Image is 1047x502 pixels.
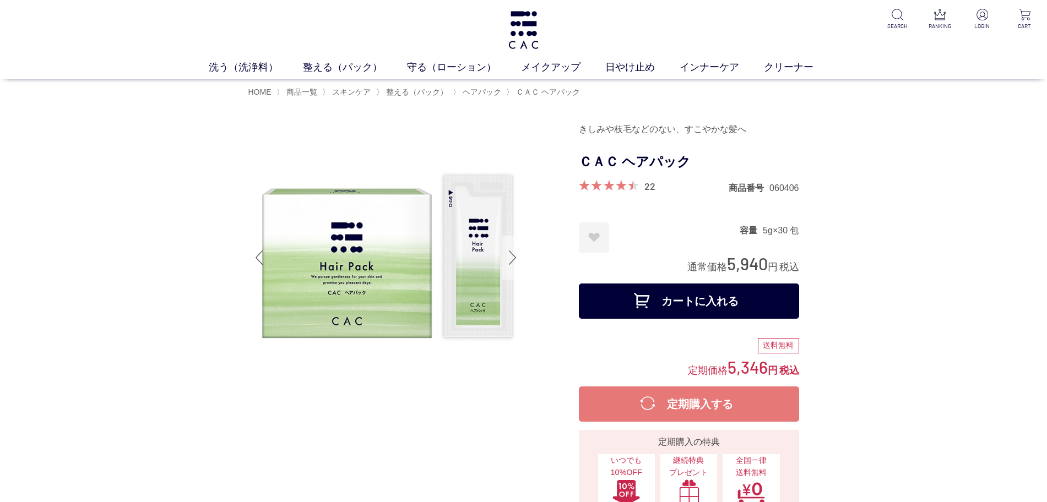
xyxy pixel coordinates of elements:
span: 通常価格 [687,261,727,272]
p: RANKING [926,22,953,30]
dt: 容量 [740,225,763,236]
dd: 5g×30 包 [763,225,799,236]
a: クリーナー [764,60,838,75]
img: logo [507,11,540,49]
a: HOME [248,88,272,96]
div: 定期購入の特典 [583,435,795,449]
img: ＣＡＣ ヘアパック [248,120,524,395]
span: 円 [768,261,778,272]
a: 洗う（洗浄料） [209,60,303,75]
li: 〉 [453,87,504,97]
a: メイクアップ [521,60,605,75]
a: インナーケア [680,60,764,75]
span: 継続特典 プレゼント [666,455,712,478]
p: CART [1011,22,1038,30]
span: 商品一覧 [286,88,317,96]
div: きしみや枝毛などのない、すこやかな髪へ [579,120,799,139]
div: 送料無料 [758,338,799,353]
a: 商品一覧 [284,88,317,96]
a: LOGIN [969,9,996,30]
span: 円 [768,365,778,376]
a: ヘアパック [460,88,501,96]
span: ヘアパック [463,88,501,96]
span: スキンケア [332,88,371,96]
li: 〉 [276,87,320,97]
a: スキンケア [330,88,371,96]
span: 定期価格 [688,364,728,376]
span: 全国一律 送料無料 [728,455,774,478]
dt: 商品番号 [729,182,769,194]
span: 税込 [779,261,799,272]
a: 22 [644,180,655,192]
span: いつでも10%OFF [604,455,649,478]
a: 整える（パック） [384,88,448,96]
a: SEARCH [884,9,911,30]
a: 日やけ止め [605,60,680,75]
h1: ＣＡＣ ヘアパック [579,150,799,174]
p: LOGIN [969,22,996,30]
a: RANKING [926,9,953,30]
span: 5,940 [727,253,768,274]
span: 整える（パック） [386,88,448,96]
li: 〉 [322,87,373,97]
li: 〉 [376,87,451,97]
span: 税込 [779,365,799,376]
a: 整える（パック） [303,60,407,75]
a: ＣＡＣ ヘアパック [514,88,580,96]
a: お気に入りに登録する [579,222,609,253]
p: SEARCH [884,22,911,30]
a: 守る（ローション） [407,60,521,75]
li: 〉 [506,87,583,97]
a: CART [1011,9,1038,30]
span: 5,346 [728,357,768,377]
button: カートに入れる [579,283,799,319]
span: ＣＡＣ ヘアパック [516,88,580,96]
dd: 060406 [769,182,799,194]
button: 定期購入する [579,386,799,422]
